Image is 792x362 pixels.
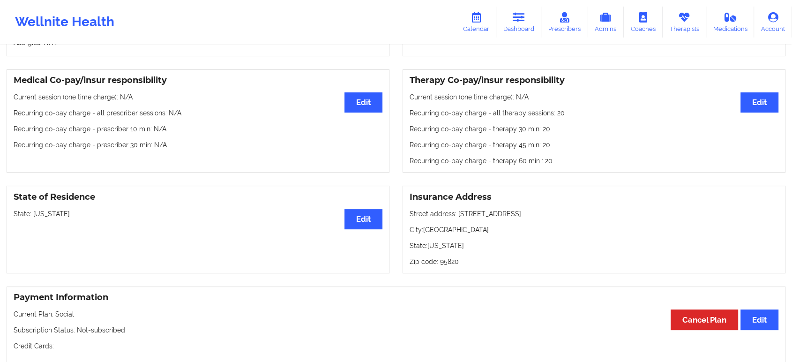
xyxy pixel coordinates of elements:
[671,309,738,330] button: Cancel Plan
[740,92,778,113] button: Edit
[410,241,778,250] p: State: [US_STATE]
[14,292,778,303] h3: Payment Information
[410,108,778,118] p: Recurring co-pay charge - all therapy sessions : 20
[14,325,778,335] p: Subscription Status: Not-subscribed
[410,257,778,266] p: Zip code: 95820
[740,309,778,330] button: Edit
[754,7,792,38] a: Account
[410,75,778,86] h3: Therapy Co-pay/insur responsibility
[344,209,382,229] button: Edit
[344,92,382,113] button: Edit
[410,192,778,203] h3: Insurance Address
[14,341,778,351] p: Credit Cards:
[14,124,382,134] p: Recurring co-pay charge - prescriber 10 min : N/A
[410,140,778,150] p: Recurring co-pay charge - therapy 45 min : 20
[14,108,382,118] p: Recurring co-pay charge - all prescriber sessions : N/A
[14,309,778,319] p: Current Plan: Social
[410,225,778,234] p: City: [GEOGRAPHIC_DATA]
[410,124,778,134] p: Recurring co-pay charge - therapy 30 min : 20
[456,7,496,38] a: Calendar
[410,92,778,102] p: Current session (one time charge): N/A
[496,7,541,38] a: Dashboard
[541,7,588,38] a: Prescribers
[706,7,755,38] a: Medications
[663,7,706,38] a: Therapists
[14,192,382,203] h3: State of Residence
[410,209,778,219] p: Street address: [STREET_ADDRESS]
[14,140,382,150] p: Recurring co-pay charge - prescriber 30 min : N/A
[410,156,778,166] p: Recurring co-pay charge - therapy 60 min : 20
[14,75,382,86] h3: Medical Co-pay/insur responsibility
[587,7,624,38] a: Admins
[14,209,382,219] p: State: [US_STATE]
[14,92,382,102] p: Current session (one time charge): N/A
[624,7,663,38] a: Coaches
